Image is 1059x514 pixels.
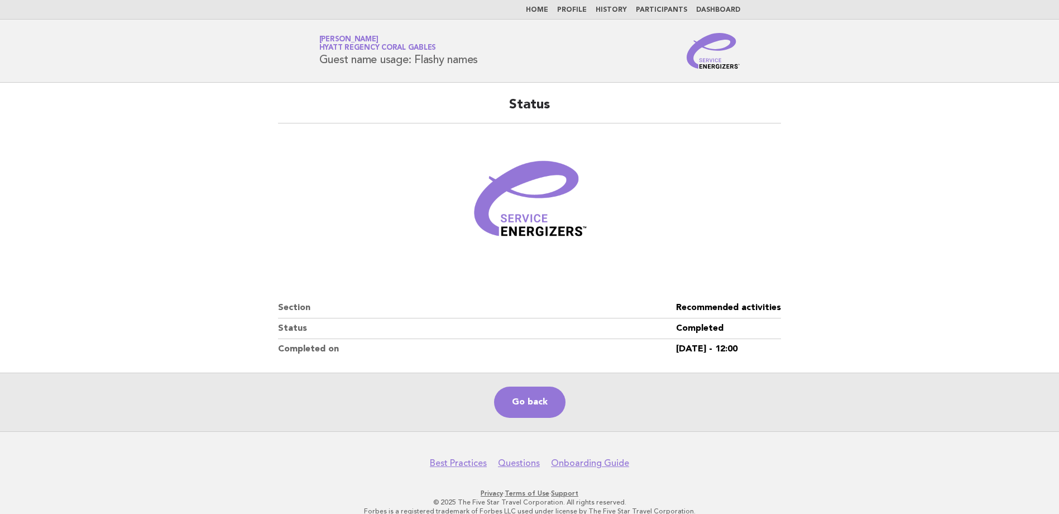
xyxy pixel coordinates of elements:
a: Go back [494,387,566,418]
a: Onboarding Guide [551,458,629,469]
h1: Guest name usage: Flashy names [319,36,478,65]
dd: Recommended activities [676,298,781,318]
a: Privacy [481,489,503,497]
dt: Section [278,298,676,318]
a: Terms of Use [505,489,549,497]
p: © 2025 The Five Star Travel Corporation. All rights reserved. [188,498,871,507]
p: · · [188,489,871,498]
a: History [596,7,627,13]
span: Hyatt Regency Coral Gables [319,45,437,52]
a: Questions [498,458,540,469]
a: Home [526,7,548,13]
dd: Completed [676,318,781,339]
dt: Completed on [278,339,676,359]
img: Service Energizers [687,33,740,69]
a: Support [551,489,578,497]
dd: [DATE] - 12:00 [676,339,781,359]
a: Participants [636,7,687,13]
dt: Status [278,318,676,339]
a: Profile [557,7,587,13]
img: Verified [463,137,597,271]
a: Best Practices [430,458,487,469]
a: Dashboard [696,7,740,13]
a: [PERSON_NAME]Hyatt Regency Coral Gables [319,36,437,51]
h2: Status [278,96,781,123]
